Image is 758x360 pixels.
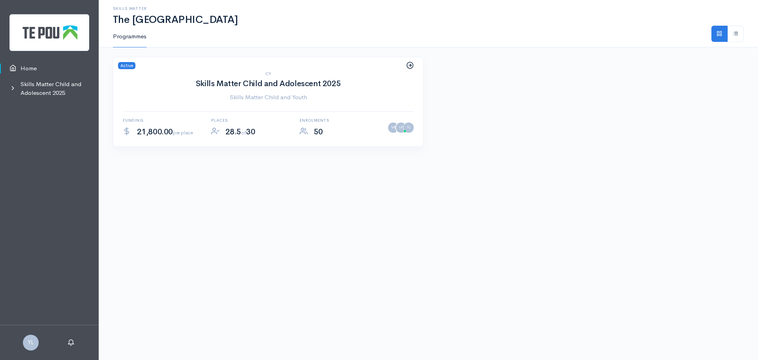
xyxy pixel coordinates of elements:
img: Te Pou [9,14,89,51]
span: 50 [314,127,323,137]
a: LK [396,123,406,133]
h6: Funding [123,118,202,123]
h6: CY [123,72,414,76]
a: YL [403,123,414,133]
a: VA [388,123,398,133]
a: YL [23,338,39,346]
a: Programmes [113,26,146,48]
h6: Places [211,118,290,123]
h6: Skills Matter [113,6,744,11]
a: Skills Matter Child and Youth [123,93,414,102]
span: of [241,129,246,136]
span: 21,800.00 [137,127,193,137]
span: Active [118,62,135,70]
h6: Enrolments [300,118,379,123]
a: Skills Matter Child and Adolescent 2025 [196,79,341,89]
h1: The [GEOGRAPHIC_DATA] [113,14,744,26]
span: YL [23,335,39,351]
span: per place [173,129,193,136]
span: 28.5 30 [225,127,255,137]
